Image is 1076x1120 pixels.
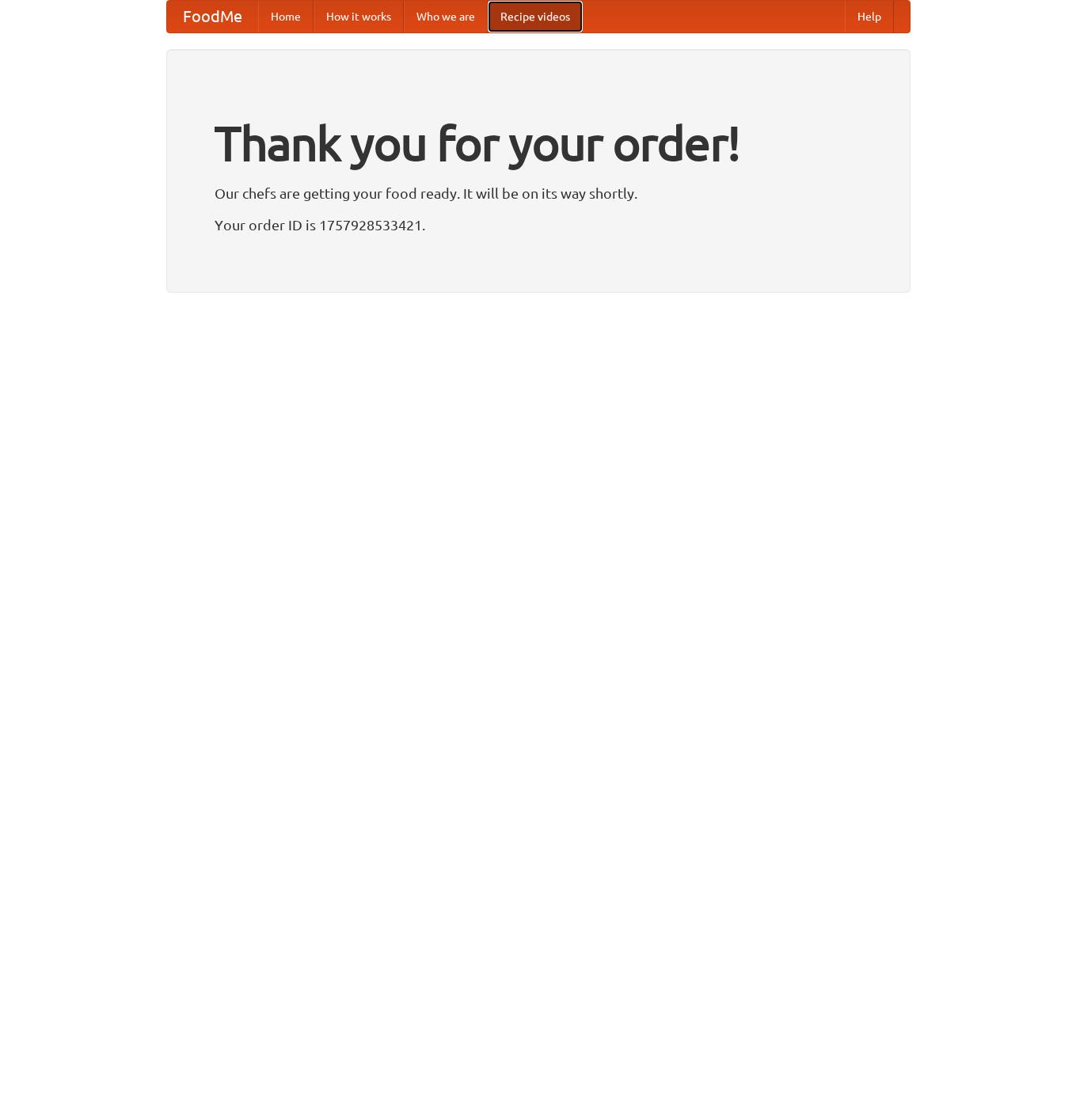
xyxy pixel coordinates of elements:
[314,1,404,32] a: How it works
[488,1,583,32] a: Recipe videos
[167,1,258,32] a: FoodMe
[258,1,314,32] a: Home
[845,1,894,32] a: Help
[215,105,862,181] h1: Thank you for your order!
[215,181,862,205] p: Our chefs are getting your food ready. It will be on its way shortly.
[404,1,488,32] a: Who we are
[215,213,862,237] p: Your order ID is 1757928533421.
